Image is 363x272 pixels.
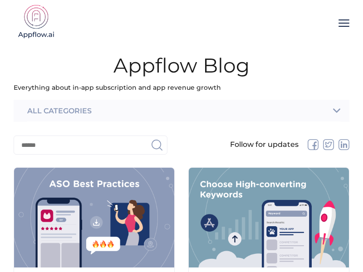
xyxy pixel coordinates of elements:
span: Follow for updates [230,141,299,148]
img: ffb7c913-73da-47b4-bfb4-d24c1b777da2.png [14,168,174,267]
div: Everything about in-app subscription and app revenue growth [14,84,349,91]
img: appflow.ai-logo [14,5,59,41]
img: 2b45daae-afd5-41aa-bd76-47e75bef8a81.png [189,168,349,267]
h1: Appflow Blog [113,55,250,75]
span: All Categories [27,107,92,115]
